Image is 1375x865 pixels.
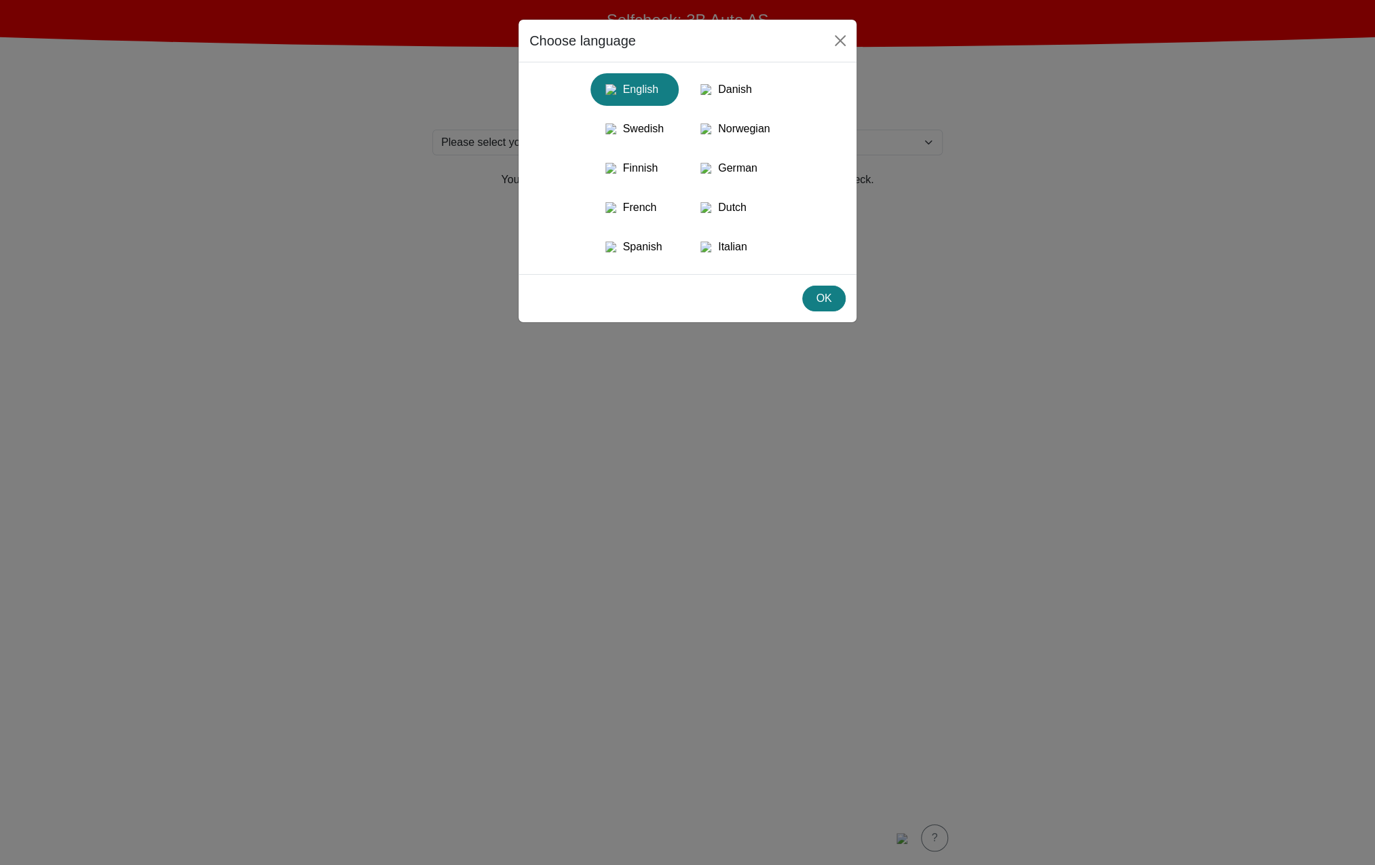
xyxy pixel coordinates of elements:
[694,195,776,220] div: Dutch
[685,231,785,263] button: Italian
[685,191,785,224] button: Dutch
[605,202,616,213] img: fr.png
[605,84,616,95] img: gb.png
[599,77,671,102] div: English
[829,30,851,52] button: Close
[700,202,711,213] img: nl.png
[590,73,679,106] button: English
[700,242,711,252] img: it.png
[590,113,679,145] button: Swedish
[694,77,776,102] div: Danish
[590,191,679,224] button: French
[529,31,636,51] h5: Choose language
[599,195,671,220] div: French
[605,163,616,174] img: fi.png
[802,286,846,311] button: OK
[694,235,776,259] div: Italian
[700,163,711,174] img: de.png
[605,242,616,252] img: es.png
[685,113,785,145] button: Norwegian
[811,290,837,307] div: OK
[685,152,785,185] button: German
[599,117,671,141] div: Swedish
[700,123,711,134] img: no.png
[590,152,679,185] button: Finnish
[685,73,785,106] button: Danish
[599,156,671,180] div: Finnish
[694,156,776,180] div: German
[694,117,776,141] div: Norwegian
[590,231,679,263] button: Spanish
[700,84,711,95] img: dk.png
[605,123,616,134] img: se.png
[599,235,671,259] div: Spanish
